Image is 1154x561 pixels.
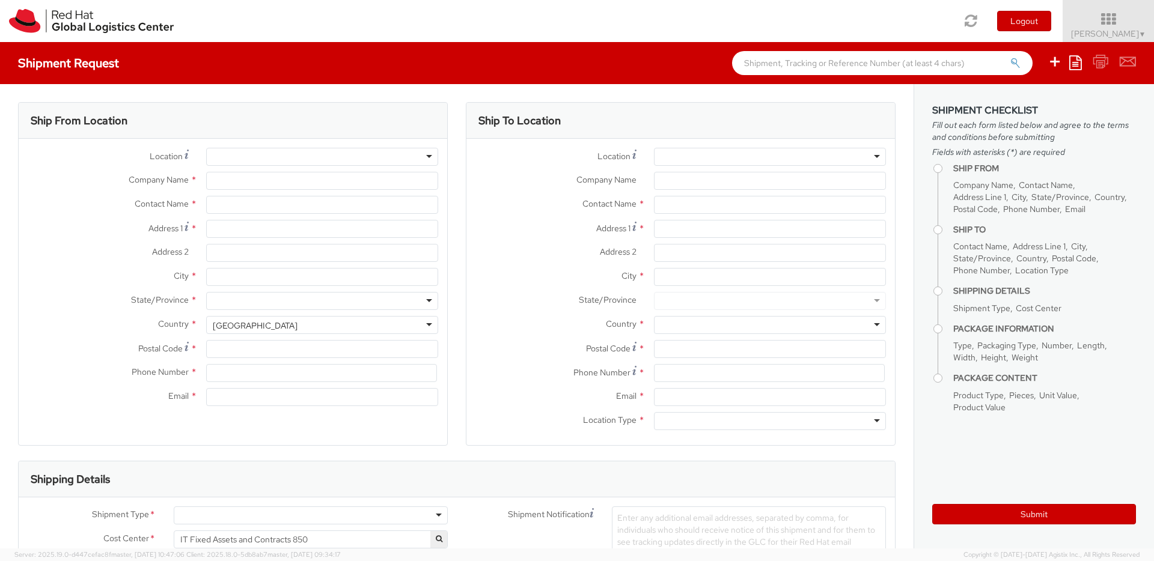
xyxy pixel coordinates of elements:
span: Product Type [953,390,1004,401]
h4: Ship To [953,225,1136,234]
span: Shipment Type [953,303,1010,314]
h3: Ship To Location [478,115,561,127]
span: Cost Center [103,532,149,546]
h3: Shipment Checklist [932,105,1136,116]
span: City [1012,192,1026,202]
span: Client: 2025.18.0-5db8ab7 [186,550,341,559]
span: IT Fixed Assets and Contracts 850 [174,530,448,548]
span: Location Type [1015,265,1069,276]
h4: Shipping Details [953,287,1136,296]
span: State/Province [953,253,1011,264]
span: City [621,270,637,281]
span: Unit Value [1039,390,1077,401]
span: Contact Name [953,241,1007,252]
span: Length [1077,340,1105,351]
span: Location Type [583,414,637,425]
input: Shipment, Tracking or Reference Number (at least 4 chars) [732,51,1033,75]
span: Postal Code [953,204,998,214]
span: Shipment Notification [508,508,590,521]
span: Company Name [953,180,1013,190]
span: Phone Number [953,265,1010,276]
span: Width [953,352,975,363]
span: Packaging Type [977,340,1036,351]
img: rh-logistics-00dfa346123c4ec078e1.svg [9,9,174,33]
div: [GEOGRAPHIC_DATA] [213,320,298,332]
span: Contact Name [1019,180,1073,190]
span: City [174,270,189,281]
span: Phone Number [573,367,630,378]
span: Location [150,151,183,162]
span: Country [1094,192,1125,202]
span: IT Fixed Assets and Contracts 850 [180,534,441,545]
span: Postal Code [586,343,630,354]
span: [PERSON_NAME] [1071,28,1146,39]
span: Type [953,340,972,351]
span: Country [158,318,189,329]
h4: Package Information [953,324,1136,333]
span: State/Province [1031,192,1089,202]
span: Country [606,318,637,329]
h4: Ship From [953,164,1136,173]
button: Submit [932,504,1136,524]
span: Weight [1012,352,1038,363]
span: Address 1 [148,223,183,234]
span: Address 1 [596,223,630,234]
span: Postal Code [138,343,183,354]
span: Contact Name [135,198,189,209]
span: Shipment Type [92,508,149,522]
span: Address 2 [600,246,637,257]
button: Logout [997,11,1051,31]
span: State/Province [131,294,189,305]
h4: Shipment Request [18,56,119,70]
span: City [1071,241,1085,252]
span: Server: 2025.19.0-d447cefac8f [14,550,185,559]
span: Copyright © [DATE]-[DATE] Agistix Inc., All Rights Reserved [963,550,1140,560]
span: Country [1016,253,1046,264]
span: ▼ [1139,29,1146,39]
span: Address Line 1 [953,192,1006,202]
span: Email [1065,204,1085,214]
span: Enter any additional email addresses, separated by comma, for individuals who should receive noti... [617,512,875,559]
span: Fields with asterisks (*) are required [932,146,1136,158]
span: Number [1042,340,1072,351]
span: master, [DATE] 09:34:17 [267,550,341,559]
span: Address Line 1 [1013,241,1066,252]
span: Contact Name [582,198,637,209]
span: State/Province [579,294,637,305]
span: Location [597,151,630,162]
h4: Package Content [953,374,1136,383]
span: Company Name [576,174,637,185]
span: Phone Number [132,366,189,377]
span: Height [981,352,1006,363]
span: Product Value [953,402,1006,413]
span: master, [DATE] 10:47:06 [111,550,185,559]
span: Email [616,390,637,401]
span: Pieces [1009,390,1034,401]
span: Fill out each form listed below and agree to the terms and conditions before submitting [932,119,1136,143]
span: Cost Center [1016,303,1061,314]
h3: Shipping Details [31,473,110,485]
span: Company Name [129,174,189,185]
span: Postal Code [1052,253,1096,264]
span: Email [168,390,189,401]
span: Phone Number [1003,204,1060,214]
span: Address 2 [152,246,189,257]
h3: Ship From Location [31,115,127,127]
